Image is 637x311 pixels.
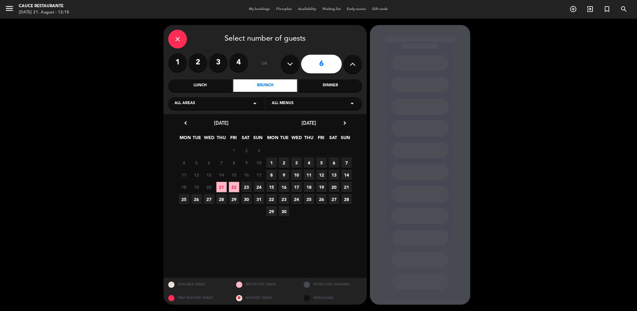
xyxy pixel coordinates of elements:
[174,100,195,107] span: All areas
[291,158,302,168] span: 3
[241,158,252,168] span: 9
[5,4,14,15] button: menu
[295,8,320,11] span: Availability
[329,158,339,168] span: 6
[291,170,302,180] span: 10
[216,158,227,168] span: 7
[280,134,290,144] span: TUE
[254,170,264,180] span: 17
[316,194,327,204] span: 26
[299,278,367,291] div: OTHER SIZES AVAILABLE
[241,170,252,180] span: 16
[241,145,252,156] span: 2
[214,120,229,126] span: [DATE]
[231,291,299,305] div: BLOCKED TABLES
[279,206,289,217] span: 30
[586,5,594,13] i: exit_to_app
[279,170,289,180] span: 9
[304,182,314,192] span: 18
[174,35,181,43] i: close
[341,120,348,126] i: chevron_right
[229,134,239,144] span: FRI
[168,79,232,92] div: Lunch
[246,8,273,11] span: My bookings
[5,4,14,13] i: menu
[204,182,214,192] span: 20
[192,134,202,144] span: TUE
[328,134,339,144] span: SAT
[182,120,189,126] i: chevron_left
[241,182,252,192] span: 23
[254,145,264,156] span: 3
[253,134,263,144] span: SUN
[229,182,239,192] span: 22
[266,206,277,217] span: 29
[267,134,278,144] span: MON
[279,158,289,168] span: 2
[291,194,302,204] span: 24
[341,158,352,168] span: 7
[204,134,215,144] span: WED
[341,170,352,180] span: 14
[191,182,202,192] span: 19
[254,158,264,168] span: 10
[209,53,228,72] label: 3
[19,9,69,16] div: [DATE] 21. August - 12:18
[329,194,339,204] span: 27
[254,53,275,75] div: or
[344,8,369,11] span: Early-access
[266,194,277,204] span: 22
[341,182,352,192] span: 21
[229,170,239,180] span: 15
[168,53,187,72] label: 1
[254,194,264,204] span: 31
[216,194,227,204] span: 28
[216,134,227,144] span: THU
[216,170,227,180] span: 14
[341,194,352,204] span: 28
[179,170,189,180] span: 11
[266,170,277,180] span: 8
[304,134,314,144] span: THU
[241,134,251,144] span: SAT
[189,53,207,72] label: 2
[341,134,351,144] span: SUN
[316,182,327,192] span: 19
[204,194,214,204] span: 27
[266,158,277,168] span: 1
[569,5,577,13] i: add_circle_outline
[320,8,344,11] span: Waiting list
[620,5,628,13] i: search
[266,182,277,192] span: 15
[299,79,362,92] div: Dinner
[179,194,189,204] span: 25
[216,182,227,192] span: 21
[603,5,611,13] i: turned_in_not
[191,194,202,204] span: 26
[179,158,189,168] span: 4
[329,182,339,192] span: 20
[19,3,69,9] div: Cauce Restaurante
[273,8,295,11] span: Floorplan
[164,291,231,305] div: ONLY BLOCKED TABLES
[292,134,302,144] span: WED
[241,194,252,204] span: 30
[369,8,391,11] span: Gift cards
[168,30,362,48] div: Select number of guests
[191,158,202,168] span: 5
[304,158,314,168] span: 4
[299,291,367,305] div: UNAVAILABLE
[180,134,190,144] span: MON
[231,278,299,291] div: RESTRICTED TABLES
[233,79,297,92] div: Brunch
[164,278,231,291] div: AVAILABLE TABLES
[191,170,202,180] span: 12
[229,158,239,168] span: 8
[272,100,294,107] span: All menus
[329,170,339,180] span: 13
[179,182,189,192] span: 18
[229,145,239,156] span: 1
[348,100,356,107] i: arrow_drop_down
[279,182,289,192] span: 16
[251,100,259,107] i: arrow_drop_down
